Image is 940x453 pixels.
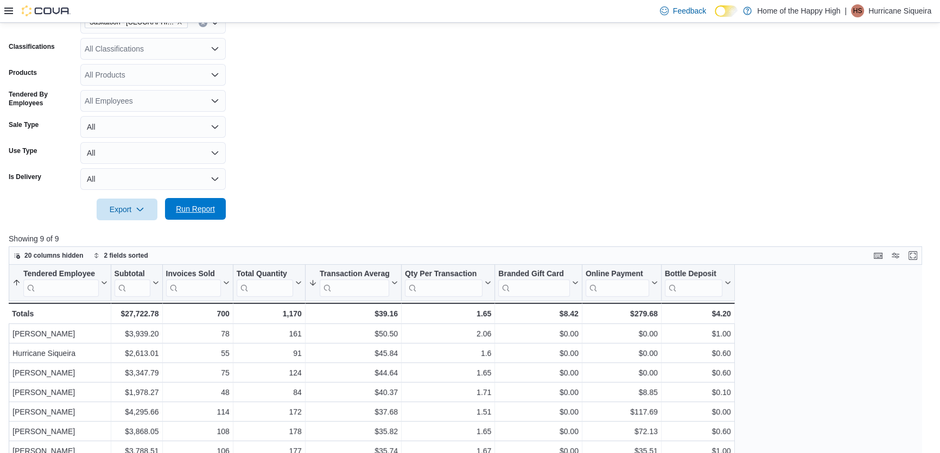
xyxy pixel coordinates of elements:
p: Showing 9 of 9 [9,233,931,244]
div: $2,613.01 [115,347,159,360]
div: Branded Gift Card [498,269,570,279]
button: Transaction Average [309,269,398,296]
button: Open list of options [211,18,219,27]
div: 48 [166,386,230,399]
div: $0.00 [498,327,579,340]
div: $4,295.66 [115,405,159,418]
div: $0.00 [586,327,658,340]
button: Open list of options [211,97,219,105]
span: Run Report [176,203,215,214]
button: Branded Gift Card [498,269,579,296]
button: Online Payment [586,269,658,296]
div: $4.20 [665,307,731,320]
div: $0.00 [665,405,731,418]
div: 124 [237,366,302,379]
div: $50.50 [309,327,398,340]
label: Use Type [9,146,37,155]
div: $3,347.79 [115,366,159,379]
div: 1.65 [405,366,491,379]
div: $27,722.78 [115,307,159,320]
div: Totals [12,307,107,320]
div: Transaction Average [320,269,389,296]
span: HS [853,4,862,17]
div: $0.00 [586,366,658,379]
div: $40.37 [309,386,398,399]
div: $8.42 [498,307,579,320]
div: 108 [166,425,230,438]
div: $0.10 [665,386,731,399]
span: 20 columns hidden [24,251,84,260]
div: 91 [237,347,302,360]
div: 2.06 [405,327,491,340]
div: $8.85 [586,386,658,399]
div: $1.00 [665,327,731,340]
label: Is Delivery [9,173,41,181]
button: Enter fullscreen [906,249,919,262]
div: $0.00 [498,405,579,418]
div: $37.68 [309,405,398,418]
div: Total Quantity [237,269,293,296]
div: $117.69 [586,405,658,418]
div: 172 [237,405,302,418]
div: 75 [166,366,230,379]
button: Open list of options [211,44,219,53]
div: Qty Per Transaction [405,269,482,296]
div: $0.60 [665,366,731,379]
div: 1.51 [405,405,491,418]
button: Run Report [165,198,226,220]
button: Subtotal [115,269,159,296]
div: 700 [166,307,230,320]
button: Bottle Deposit [665,269,731,296]
button: Qty Per Transaction [405,269,491,296]
div: Bottle Deposit [665,269,722,296]
div: 161 [237,327,302,340]
div: 1,170 [237,307,302,320]
div: 114 [166,405,230,418]
button: Invoices Sold [166,269,230,296]
div: [PERSON_NAME] [12,405,107,418]
button: Open list of options [211,71,219,79]
button: Total Quantity [237,269,302,296]
div: Subtotal [115,269,150,296]
div: Bottle Deposit [665,269,722,279]
div: Online Payment [586,269,649,279]
button: All [80,116,226,138]
div: Invoices Sold [166,269,221,296]
button: All [80,168,226,190]
button: All [80,142,226,164]
button: Export [97,199,157,220]
div: Tendered Employee [23,269,99,279]
button: Tendered Employee [12,269,107,296]
div: Hurricane Siqueira [12,347,107,360]
button: Keyboard shortcuts [872,249,885,262]
span: Export [103,199,151,220]
div: $3,939.20 [115,327,159,340]
div: $39.16 [309,307,398,320]
img: Cova [22,5,71,16]
span: Feedback [673,5,706,16]
div: 55 [166,347,230,360]
div: 78 [166,327,230,340]
div: $0.00 [586,347,658,360]
div: Qty Per Transaction [405,269,482,279]
div: $3,868.05 [115,425,159,438]
div: 1.6 [405,347,491,360]
label: Sale Type [9,120,39,129]
button: 20 columns hidden [9,249,88,262]
div: $72.13 [586,425,658,438]
div: [PERSON_NAME] [12,327,107,340]
button: Clear input [199,18,207,27]
div: [PERSON_NAME] [12,386,107,399]
div: Online Payment [586,269,649,296]
div: Tendered Employee [23,269,99,296]
span: 2 fields sorted [104,251,148,260]
div: 178 [237,425,302,438]
button: 2 fields sorted [89,249,153,262]
div: 1.65 [405,307,491,320]
div: $35.82 [309,425,398,438]
label: Classifications [9,42,55,51]
div: $0.00 [498,366,579,379]
label: Tendered By Employees [9,90,76,107]
div: $0.00 [498,347,579,360]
